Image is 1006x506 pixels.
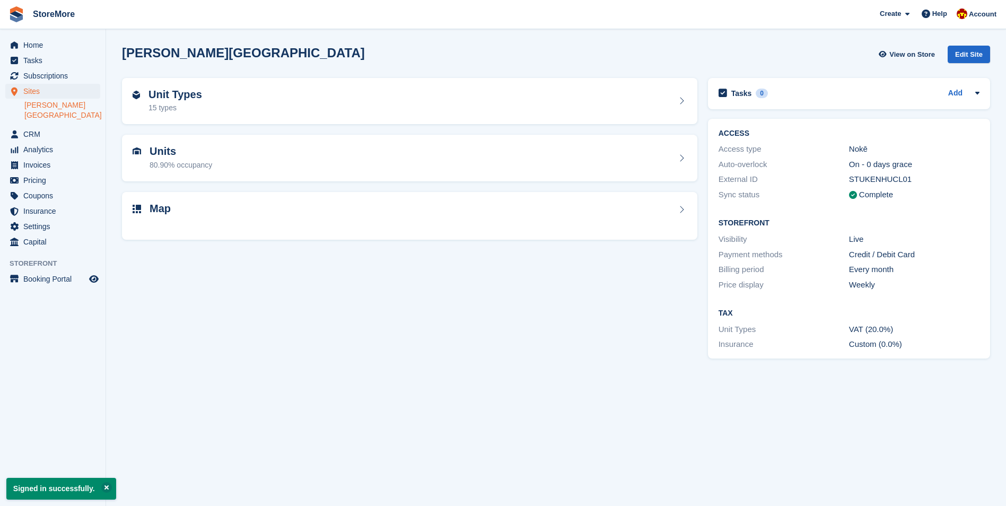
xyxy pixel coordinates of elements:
div: VAT (20.0%) [849,324,979,336]
div: Nokē [849,143,979,155]
a: menu [5,173,100,188]
span: Storefront [10,258,106,269]
span: Settings [23,219,87,234]
h2: Unit Types [148,89,202,101]
a: menu [5,68,100,83]
div: On - 0 days grace [849,159,979,171]
a: menu [5,234,100,249]
div: Payment methods [719,249,849,261]
img: Store More Team [957,8,967,19]
span: Booking Portal [23,272,87,286]
span: Analytics [23,142,87,157]
a: menu [5,188,100,203]
a: menu [5,219,100,234]
h2: Tax [719,309,979,318]
span: Tasks [23,53,87,68]
h2: Storefront [719,219,979,228]
a: View on Store [877,46,939,63]
span: Invoices [23,158,87,172]
h2: Units [150,145,212,158]
span: Help [932,8,947,19]
div: Live [849,233,979,246]
div: Insurance [719,338,849,351]
div: Weekly [849,279,979,291]
span: View on Store [889,49,935,60]
img: unit-type-icn-2b2737a686de81e16bb02015468b77c625bbabd49415b5ef34ead5e3b44a266d.svg [133,91,140,99]
div: External ID [719,173,849,186]
span: CRM [23,127,87,142]
a: Preview store [88,273,100,285]
span: Subscriptions [23,68,87,83]
a: menu [5,142,100,157]
span: Create [880,8,901,19]
div: Unit Types [719,324,849,336]
div: Billing period [719,264,849,276]
a: [PERSON_NAME][GEOGRAPHIC_DATA] [24,100,100,120]
div: Visibility [719,233,849,246]
a: menu [5,38,100,53]
h2: [PERSON_NAME][GEOGRAPHIC_DATA] [122,46,365,60]
div: Auto-overlock [719,159,849,171]
a: menu [5,53,100,68]
div: Credit / Debit Card [849,249,979,261]
a: menu [5,272,100,286]
div: STUKENHUCL01 [849,173,979,186]
a: menu [5,84,100,99]
span: Pricing [23,173,87,188]
div: Price display [719,279,849,291]
a: Units 80.90% occupancy [122,135,697,181]
div: 80.90% occupancy [150,160,212,171]
div: 0 [756,89,768,98]
h2: ACCESS [719,129,979,138]
div: Access type [719,143,849,155]
img: stora-icon-8386f47178a22dfd0bd8f6a31ec36ba5ce8667c1dd55bd0f319d3a0aa187defe.svg [8,6,24,22]
span: Sites [23,84,87,99]
span: Home [23,38,87,53]
p: Signed in successfully. [6,478,116,500]
a: Map [122,192,697,240]
h2: Tasks [731,89,752,98]
img: unit-icn-7be61d7bf1b0ce9d3e12c5938cc71ed9869f7b940bace4675aadf7bd6d80202e.svg [133,147,141,155]
div: Edit Site [948,46,990,63]
a: Unit Types 15 types [122,78,697,125]
a: StoreMore [29,5,79,23]
span: Account [969,9,996,20]
span: Capital [23,234,87,249]
div: Custom (0.0%) [849,338,979,351]
a: menu [5,204,100,219]
div: Sync status [719,189,849,201]
span: Insurance [23,204,87,219]
a: menu [5,127,100,142]
a: Add [948,88,963,100]
a: Edit Site [948,46,990,67]
div: 15 types [148,102,202,114]
div: Complete [859,189,893,201]
img: map-icn-33ee37083ee616e46c38cad1a60f524a97daa1e2b2c8c0bc3eb3415660979fc1.svg [133,205,141,213]
h2: Map [150,203,171,215]
div: Every month [849,264,979,276]
a: menu [5,158,100,172]
span: Coupons [23,188,87,203]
